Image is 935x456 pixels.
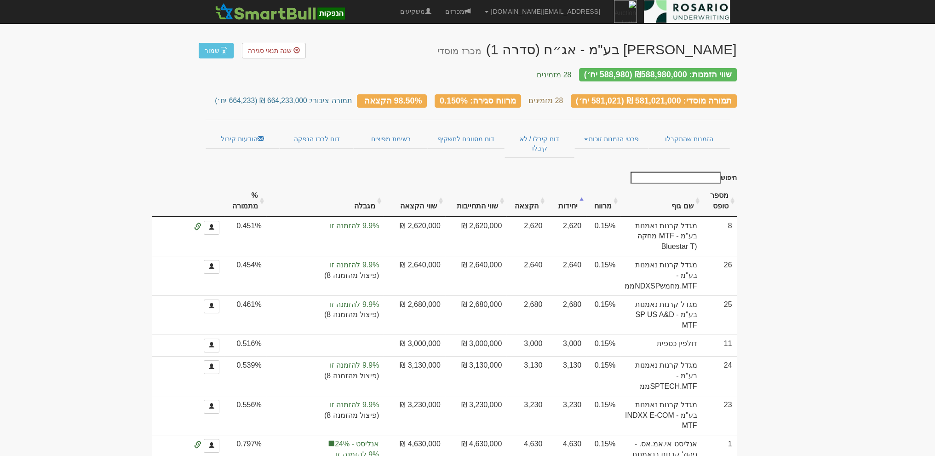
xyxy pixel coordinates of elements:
td: 2,640,000 ₪ [384,256,445,295]
td: 3,000 [506,335,547,356]
a: דוח לרכז הנפקה [280,129,354,149]
th: % מתמורה: activate to sort column ascending [224,186,266,217]
span: אנליסט - 24% [271,439,379,450]
td: 3,230,000 ₪ [384,396,445,435]
td: 25 [702,295,737,335]
td: 3,130 [506,356,547,396]
td: 0.15% [586,295,620,335]
img: excel-file-white.png [220,47,228,54]
td: 23 [702,396,737,435]
td: 2,680,000 ₪ [384,295,445,335]
td: 2,620,000 ₪ [445,217,506,256]
td: 3,130,000 ₪ [384,356,445,396]
th: שווי התחייבות: activate to sort column ascending [445,186,506,217]
small: 28 מזמינים [537,71,571,79]
td: 2,620 [547,217,586,256]
td: 0.461% [224,295,266,335]
th: מרווח : activate to sort column ascending [586,186,620,217]
td: דולפין כספית [620,335,701,356]
small: תמורה ציבורי: 664,233,000 ₪ (664,233 יח׳) [215,97,352,104]
span: (פיצול מהזמנה 8) [271,271,379,281]
span: 9.9% להזמנה זו [271,360,379,371]
div: דניאל פקדונות בע"מ - אג״ח (סדרה 1) - הנפקה לציבור [437,42,736,57]
td: מגדל קרנות נאמנות בע"מ - MTF.מחמשNDXSPממ [620,256,701,295]
th: שווי הקצאה: activate to sort column ascending [384,186,445,217]
span: 9.9% להזמנה זו [271,400,379,410]
a: פרטי הזמנות זוכות [574,129,648,149]
td: 3,230 [506,396,547,435]
th: שם גוף : activate to sort column ascending [620,186,701,217]
td: 26 [702,256,737,295]
td: מגדל קרנות נאמנות בע"מ - INDXX E-COM MTF [620,396,701,435]
td: 8 [702,217,737,256]
span: (פיצול מהזמנה 8) [271,310,379,320]
span: 9.9% להזמנה זו [271,300,379,310]
td: 3,000,000 ₪ [445,335,506,356]
td: מגדל קרנות נאמנות בע"מ - SP US A&D MTF [620,295,701,335]
img: SmartBull Logo [212,2,348,21]
th: מספר טופס: activate to sort column ascending [702,186,737,217]
td: 0.539% [224,356,266,396]
td: 0.15% [586,217,620,256]
td: 3,130,000 ₪ [445,356,506,396]
a: הזמנות שהתקבלו [648,129,729,149]
div: שווי הזמנות: ₪588,980,000 (588,980 יח׳) [579,68,737,81]
span: (פיצול מהזמנה 8) [271,410,379,421]
td: 3,000,000 ₪ [384,335,445,356]
a: דוח מסווגים לתשקיף [428,129,505,149]
td: 2,640 [547,256,586,295]
a: רשימת מפיצים [354,129,427,149]
span: 9.9% להזמנה זו [271,260,379,271]
th: הקצאה: activate to sort column ascending [506,186,547,217]
a: שנה תנאי סגירה [242,43,306,58]
a: שמור [199,43,234,58]
td: 3,000 [547,335,586,356]
label: חיפוש [627,172,737,184]
div: תמורה מוסדי: 581,021,000 ₪ (581,021 יח׳) [571,94,737,108]
td: 2,620,000 ₪ [384,217,445,256]
span: (פיצול מהזמנה 8) [271,371,379,381]
td: 0.454% [224,256,266,295]
div: מרווח סגירה: 0.150% [435,94,521,108]
td: 0.451% [224,217,266,256]
td: 2,640 [506,256,547,295]
input: חיפוש [631,172,721,184]
td: 2,620 [506,217,547,256]
span: 98.50% הקצאה [364,96,422,105]
td: 0.15% [586,256,620,295]
th: יחידות: activate to sort column descending [547,186,586,217]
td: 0.15% [586,356,620,396]
td: 24 [702,356,737,396]
td: 0.15% [586,396,620,435]
td: 11 [702,335,737,356]
td: 2,680 [506,295,547,335]
td: 0.556% [224,396,266,435]
td: 3,230 [547,396,586,435]
td: 2,680 [547,295,586,335]
small: 28 מזמינים [528,97,563,104]
a: דוח קיבלו / לא קיבלו [505,129,574,158]
td: 3,130 [547,356,586,396]
td: 0.15% [586,335,620,356]
td: מגדל קרנות נאמנות בע"מ - SPTECH.MTFממ [620,356,701,396]
th: מגבלה: activate to sort column ascending [266,186,384,217]
span: 9.9% להזמנה זו [271,221,379,231]
a: הודעות קיבול [206,129,280,149]
td: 0.516% [224,335,266,356]
span: שנה תנאי סגירה [248,47,292,54]
td: 2,640,000 ₪ [445,256,506,295]
td: 2,680,000 ₪ [445,295,506,335]
td: מגדל קרנות נאמנות בע"מ - MTF מחקה (Bluestar T [620,217,701,256]
small: מכרז מוסדי [437,46,481,56]
td: 3,230,000 ₪ [445,396,506,435]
